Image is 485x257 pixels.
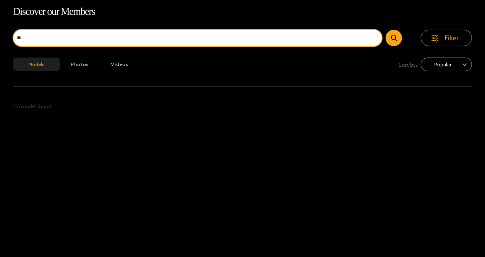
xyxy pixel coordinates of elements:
[445,34,459,42] span: Filter
[421,30,472,46] button: Filter
[13,58,60,71] button: Models
[399,60,418,69] span: Sort by:
[421,58,472,71] div: sort
[427,59,466,70] span: Popular
[13,102,472,111] p: No model found.
[13,4,472,20] h1: Discover our Members
[60,58,100,71] button: Photos
[386,30,402,46] button: Submit Search
[100,58,139,71] button: Videos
